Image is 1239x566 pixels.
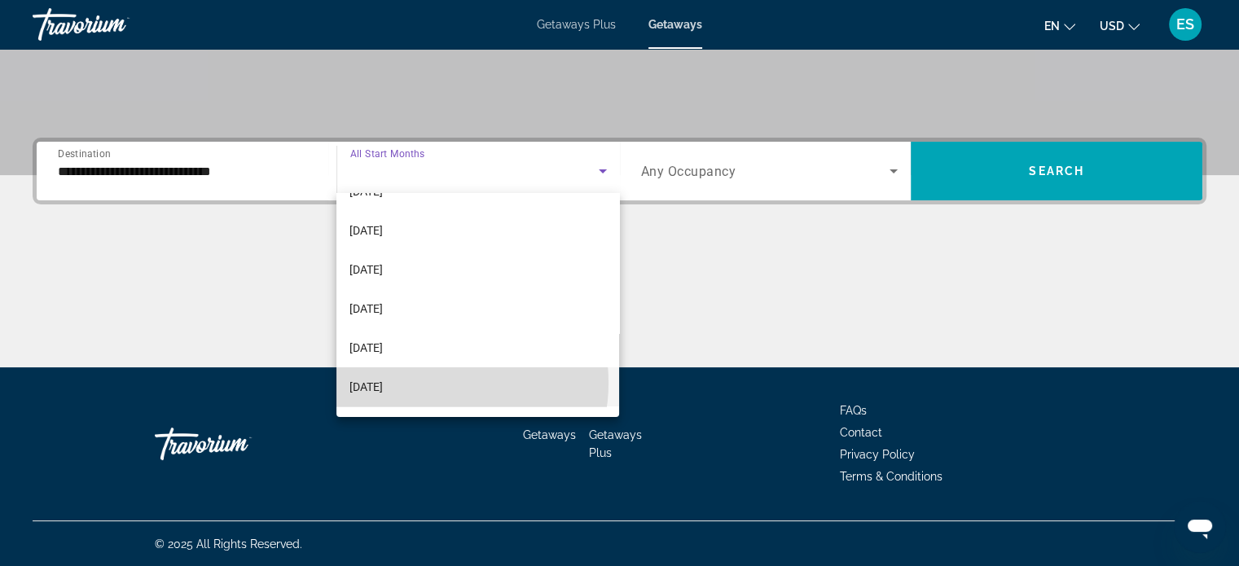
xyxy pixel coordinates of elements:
[349,338,383,358] span: [DATE]
[349,377,383,397] span: [DATE]
[349,299,383,318] span: [DATE]
[1174,501,1226,553] iframe: Button to launch messaging window
[349,221,383,240] span: [DATE]
[349,260,383,279] span: [DATE]
[349,416,383,436] span: [DATE]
